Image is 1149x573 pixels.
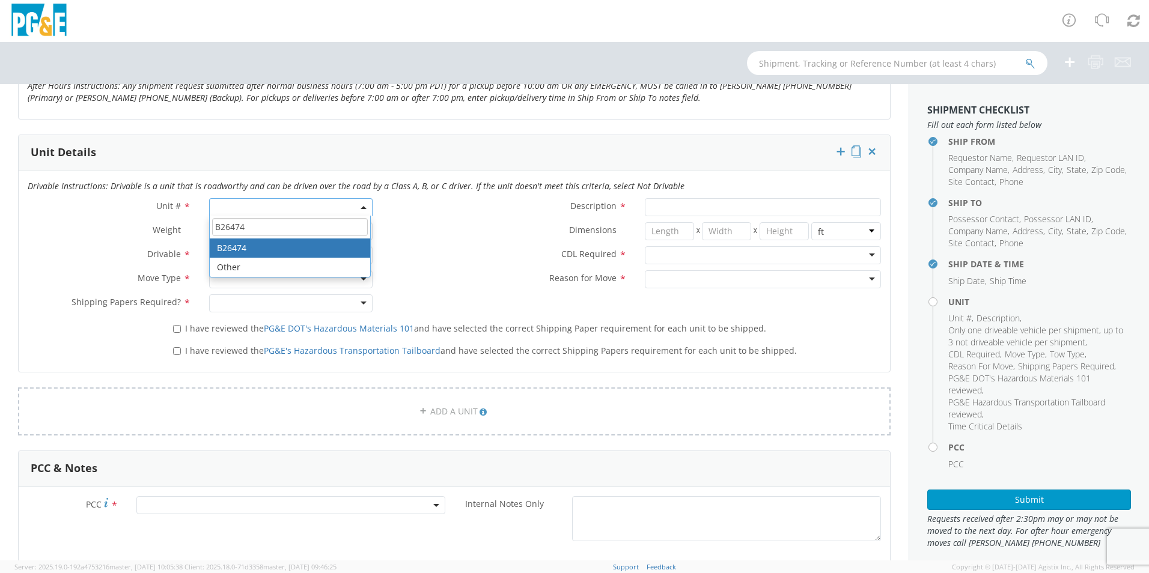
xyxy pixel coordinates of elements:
[1048,164,1062,175] span: City
[977,312,1020,324] span: Description
[927,490,1131,510] button: Submit
[86,499,102,510] span: PCC
[760,222,809,240] input: Height
[264,323,414,334] a: PG&E DOT's Hazardous Materials 101
[1050,348,1085,360] span: Tow Type
[948,137,1131,146] h4: Ship From
[1067,164,1087,175] span: State
[948,225,1008,237] span: Company Name
[210,238,370,258] li: B26474
[948,348,1000,360] span: CDL Required
[990,275,1026,286] span: Ship Time
[948,348,1002,360] li: ,
[185,323,766,334] span: I have reviewed the and have selected the correct Shipping Paper requirement for each unit to be ...
[747,51,1047,75] input: Shipment, Tracking or Reference Number (at least 4 chars)
[1013,225,1043,237] span: Address
[927,119,1131,131] span: Fill out each form listed below
[1005,348,1045,360] span: Move Type
[948,237,996,249] li: ,
[1067,225,1087,237] span: State
[999,237,1023,249] span: Phone
[1024,213,1091,225] span: Possessor LAN ID
[28,180,684,192] i: Drivable Instructions: Drivable is a unit that is roadworthy and can be driven over the road by a...
[948,396,1128,420] li: ,
[569,224,617,235] span: Dimensions
[138,272,181,283] span: Move Type
[948,164,1008,175] span: Company Name
[264,345,440,356] a: PG&E's Hazardous Transportation Tailboard
[1067,225,1088,237] li: ,
[72,296,181,308] span: Shipping Papers Required?
[1018,360,1116,372] li: ,
[948,372,1091,396] span: PG&E DOT's Hazardous Materials 101 reviewed
[561,248,617,259] span: CDL Required
[948,152,1014,164] li: ,
[645,222,694,240] input: Length
[1067,164,1088,176] li: ,
[927,513,1131,549] span: Requests received after 2:30pm may or may not be moved to the next day. For after hour emergency ...
[948,420,1022,432] span: Time Critical Details
[647,562,676,571] a: Feedback
[948,213,1021,225] li: ,
[948,259,1131,268] h4: Ship Date & Time
[1091,225,1127,237] li: ,
[1013,225,1045,237] li: ,
[948,360,1015,372] li: ,
[1048,225,1064,237] li: ,
[570,200,617,211] span: Description
[948,324,1123,348] span: Only one driveable vehicle per shipment, up to 3 not driveable vehicle per shipment
[948,312,974,324] li: ,
[173,325,181,333] input: I have reviewed thePG&E DOT's Hazardous Materials 101and have selected the correct Shipping Paper...
[702,222,751,240] input: Width
[263,562,337,571] span: master, [DATE] 09:46:25
[948,372,1128,396] li: ,
[948,324,1128,348] li: ,
[465,498,544,509] span: Internal Notes Only
[952,562,1135,572] span: Copyright © [DATE]-[DATE] Agistix Inc., All Rights Reserved
[948,360,1013,372] span: Reason For Move
[1024,213,1093,225] li: ,
[28,80,852,103] i: After Hours Instructions: Any shipment request submitted after normal business hours (7:00 am - 5...
[751,222,760,240] span: X
[948,275,987,287] li: ,
[948,152,1012,163] span: Requestor Name
[977,312,1022,324] li: ,
[948,213,1019,225] span: Possessor Contact
[1005,348,1047,360] li: ,
[1017,152,1086,164] li: ,
[694,222,703,240] span: X
[109,562,183,571] span: master, [DATE] 10:05:38
[184,562,337,571] span: Client: 2025.18.0-71d3358
[948,237,995,249] span: Site Contact
[948,176,995,187] span: Site Contact
[927,103,1029,117] strong: Shipment Checklist
[948,297,1131,306] h4: Unit
[31,147,96,159] h3: Unit Details
[185,345,797,356] span: I have reviewed the and have selected the correct Shipping Papers requirement for each unit to be...
[1091,225,1125,237] span: Zip Code
[173,347,181,355] input: I have reviewed thePG&E's Hazardous Transportation Tailboardand have selected the correct Shippin...
[1013,164,1045,176] li: ,
[31,462,97,474] h3: PCC & Notes
[1048,225,1062,237] span: City
[1013,164,1043,175] span: Address
[156,200,181,211] span: Unit #
[948,312,972,324] span: Unit #
[948,396,1105,420] span: PG&E Hazardous Transportation Tailboard reviewed
[1091,164,1125,175] span: Zip Code
[18,387,891,435] a: ADD A UNIT
[1091,164,1127,176] li: ,
[9,4,69,39] img: pge-logo-06675f144f4cfa6a6814.png
[1018,360,1114,372] span: Shipping Papers Required
[1050,348,1087,360] li: ,
[948,225,1010,237] li: ,
[147,248,181,259] span: Drivable
[948,176,996,188] li: ,
[210,258,370,277] li: Other
[948,458,964,470] span: PCC
[948,443,1131,452] h4: PCC
[613,562,639,571] a: Support
[1048,164,1064,176] li: ,
[948,275,985,286] span: Ship Date
[999,176,1023,187] span: Phone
